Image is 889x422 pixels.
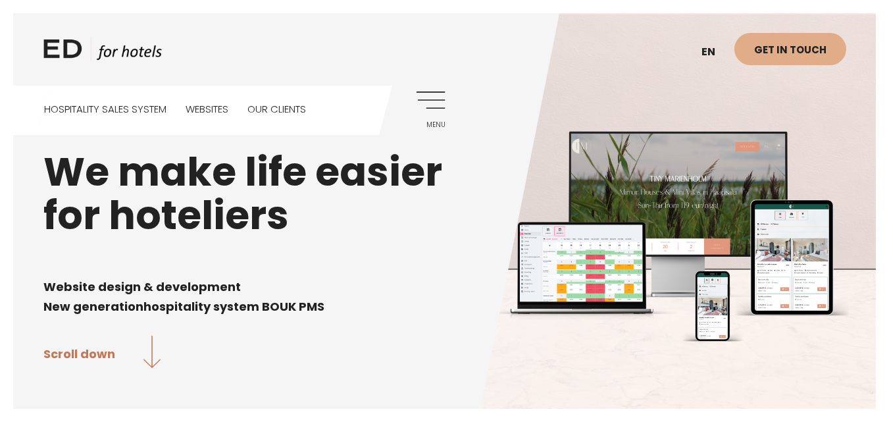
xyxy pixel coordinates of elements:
a: Our clients [247,86,305,132]
a: Get in touch [734,33,846,65]
a: Menu [409,92,445,128]
a: Scroll down [43,336,161,371]
h1: We make life easier for hoteliers [43,150,846,237]
a: en [695,36,734,68]
a: Hospitality sales system [43,86,166,132]
span: hospitality system BOUK PMS [143,298,324,315]
a: ED HOTELS [43,36,162,69]
span: Menu [409,121,445,129]
a: Websites [185,86,228,132]
div: Page 1 [43,257,846,316]
span: Website design & development New generation [43,278,241,315]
